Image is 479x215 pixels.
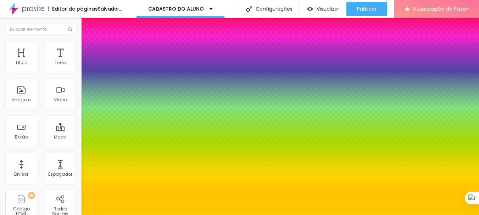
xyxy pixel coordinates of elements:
[300,2,346,16] button: Visualizar
[52,5,98,12] font: Editor de páginas
[346,2,387,16] button: Publicar
[54,97,67,103] font: Vídeo
[5,23,76,36] input: Buscar elemento
[413,5,468,12] font: Atualização do Fazer
[55,60,66,66] font: Texto
[15,134,28,140] font: Botão
[54,134,67,140] font: Mapa
[48,171,72,177] font: Espaçador
[317,5,339,12] font: Visualizar
[14,171,28,177] font: Divisor
[357,5,377,12] font: Publicar
[256,5,293,12] font: Configurações
[148,5,204,12] font: CADASTRO DO ALUNO
[98,5,122,12] font: Salvador...
[12,97,31,103] font: Imagem
[68,27,72,32] img: Ícone
[246,6,252,12] img: Ícone
[15,60,27,66] font: Título
[307,6,313,12] img: view-1.svg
